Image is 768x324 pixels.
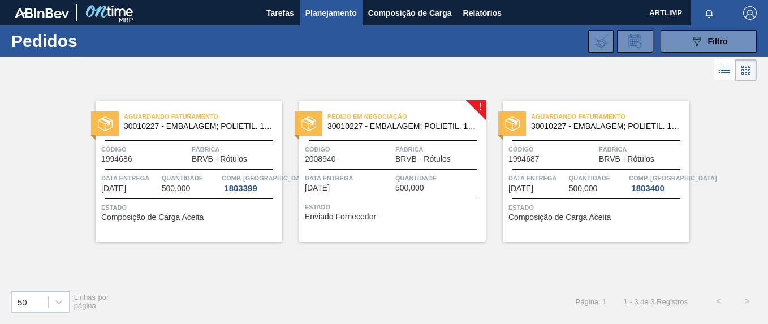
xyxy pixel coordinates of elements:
button: > [733,287,761,316]
a: !estadoPedido em Negociação30010227 - EMBALAGEM; POLIETIL. 100X70X006;; 07575 ROCódigo2008940Fábr... [282,101,486,242]
div: Visão em Lista [714,59,735,81]
span: 20/08/2025 [101,184,126,193]
span: 2008940 [305,155,336,163]
button: Filtro [661,30,757,53]
a: Comp. [GEOGRAPHIC_DATA]1803400 [629,172,687,193]
span: Relatórios [463,6,502,20]
span: Aguardando Faturamento [124,111,282,122]
span: 500,000 [569,184,598,193]
span: Data entrega [305,172,392,184]
span: Composição de Carga Aceita [101,213,204,222]
span: Planejamento [305,6,357,20]
a: estadoAguardando Faturamento30010227 - EMBALAGEM; POLIETIL. 100X70X006;; 07575 ROCódigo1994687Fáb... [486,101,689,242]
img: estado [301,116,316,131]
span: Status [508,202,687,213]
div: Solicitação de Revisão de Pedidos [617,30,653,53]
span: Composição de Carga Aceita [508,213,611,222]
img: estado [98,116,113,131]
span: Fábrica [395,144,483,155]
span: Enviado Fornecedor [305,213,376,221]
span: Quantidade [162,172,219,184]
div: Importar Negociações dos Pedidos [588,30,614,53]
span: Código [101,144,189,155]
span: Página: 1 [576,297,607,306]
span: Aguardando Faturamento [531,111,689,122]
button: < [705,287,733,316]
span: 09/09/2025 [508,184,533,193]
img: TNhmsLtSVTkK8tSr43FrP2fwEKptu5GPRR3wAAAABJRU5ErkJggg== [15,8,69,18]
div: 50 [18,297,27,306]
span: Filtro [708,37,728,46]
button: Notificações [691,5,727,21]
span: BRVB - Rótulos [395,155,451,163]
span: BRVB - Rótulos [599,155,654,163]
span: Quantidade [569,172,627,184]
span: 1994687 [508,155,540,163]
span: Fábrica [192,144,279,155]
span: Status [305,201,483,213]
span: Comp. Carga [222,172,309,184]
span: 500,000 [395,184,424,192]
img: Logout [743,6,757,20]
span: Pedido em Negociação [327,111,486,122]
span: BRVB - Rótulos [192,155,247,163]
span: Data entrega [508,172,566,184]
div: 1803399 [222,184,259,193]
span: 1 - 3 de 3 Registros [624,297,688,306]
span: Linhas por página [74,293,109,310]
div: 1803400 [629,184,666,193]
span: Tarefas [266,6,294,20]
span: Fábrica [599,144,687,155]
span: 30010227 - EMBALAGEM;POLIETIL. 100X70X006;;07575 RO [531,122,680,131]
span: Código [508,144,596,155]
span: 30010227 - EMBALAGEM;POLIETIL. 100X70X006;;07575 RO [327,122,477,131]
span: Quantidade [395,172,483,184]
span: Status [101,202,279,213]
span: 03/09/2025 [305,184,330,192]
span: 1994686 [101,155,132,163]
img: estado [505,116,520,131]
h1: Pedidos [11,34,170,47]
span: 30010227 - EMBALAGEM;POLIETIL. 100X70X006;;07575 RO [124,122,273,131]
span: Comp. Carga [629,172,717,184]
span: Composição de Carga [368,6,452,20]
span: Código [305,144,392,155]
a: estadoAguardando Faturamento30010227 - EMBALAGEM; POLIETIL. 100X70X006;; 07575 ROCódigo1994686Fáb... [79,101,282,242]
span: Data entrega [101,172,159,184]
a: Comp. [GEOGRAPHIC_DATA]1803399 [222,172,279,193]
div: Visão em Cards [735,59,757,81]
span: 500,000 [162,184,191,193]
